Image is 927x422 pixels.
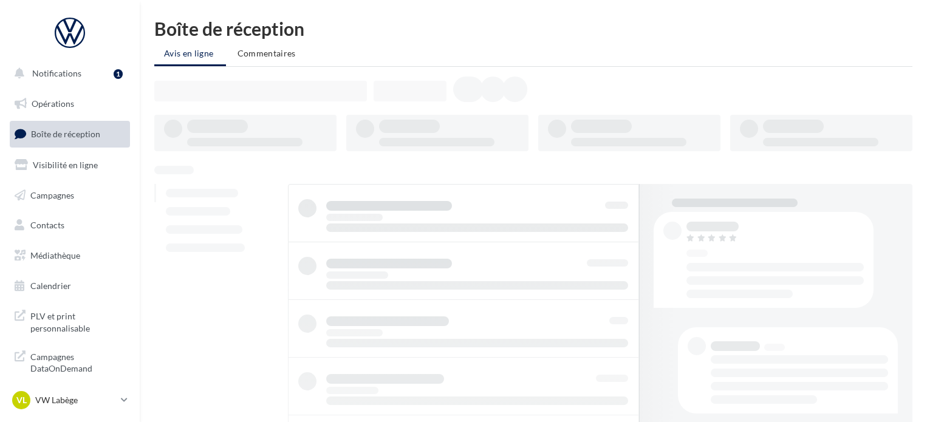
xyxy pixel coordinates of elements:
[154,19,912,38] div: Boîte de réception
[7,243,132,268] a: Médiathèque
[35,394,116,406] p: VW Labège
[238,48,296,58] span: Commentaires
[30,349,125,375] span: Campagnes DataOnDemand
[32,68,81,78] span: Notifications
[7,152,132,178] a: Visibilité en ligne
[7,344,132,379] a: Campagnes DataOnDemand
[7,61,128,86] button: Notifications 1
[7,303,132,339] a: PLV et print personnalisable
[10,389,130,412] a: VL VW Labège
[16,394,27,406] span: VL
[30,250,80,260] span: Médiathèque
[7,273,132,299] a: Calendrier
[114,69,123,79] div: 1
[7,121,132,147] a: Boîte de réception
[30,220,64,230] span: Contacts
[30,281,71,291] span: Calendrier
[31,129,100,139] span: Boîte de réception
[32,98,74,109] span: Opérations
[7,213,132,238] a: Contacts
[33,160,98,170] span: Visibilité en ligne
[30,189,74,200] span: Campagnes
[30,308,125,334] span: PLV et print personnalisable
[7,91,132,117] a: Opérations
[7,183,132,208] a: Campagnes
